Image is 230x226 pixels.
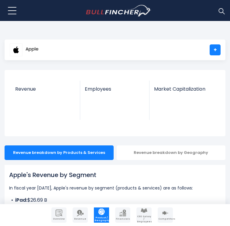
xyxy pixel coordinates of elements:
a: Go to homepage [86,5,151,16]
a: Company Overview [51,207,67,223]
span: Revenue [15,86,76,92]
a: Revenue [11,81,80,99]
a: Company Revenue [73,207,88,223]
a: Company Employees [136,207,152,223]
a: Apple [9,44,39,55]
a: Company Product/Geography [94,207,109,223]
span: CEO Salary / Employees [137,215,151,223]
span: Market Capitalization [154,86,214,92]
a: Company Financials [115,207,130,223]
div: Revenue breakdown by Geography [117,145,226,160]
a: Employees [80,81,149,99]
img: AAPL logo [10,43,22,56]
span: Financials [116,218,130,220]
p: In fiscal year [DATE], Apple's revenue by segment (products & services) are as follows: [9,184,221,192]
span: Product / Geography [94,217,108,222]
img: bullfincher logo [86,5,151,16]
b: iPhone: [15,204,33,211]
span: Competitors [158,218,172,220]
b: iPad: [15,196,27,203]
a: Company Competitors [158,207,173,223]
div: Revenue breakdown by Products & Services [5,145,114,160]
span: Employees [85,86,145,92]
span: Apple [26,47,39,52]
span: Overview [52,218,66,220]
a: Market Capitalization [149,81,219,99]
li: $26.69 B [9,196,221,204]
h1: Apple's Revenue by Segment [9,170,221,179]
li: $201.18 B [9,204,221,211]
a: + [210,44,221,55]
span: Revenue [73,218,87,220]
